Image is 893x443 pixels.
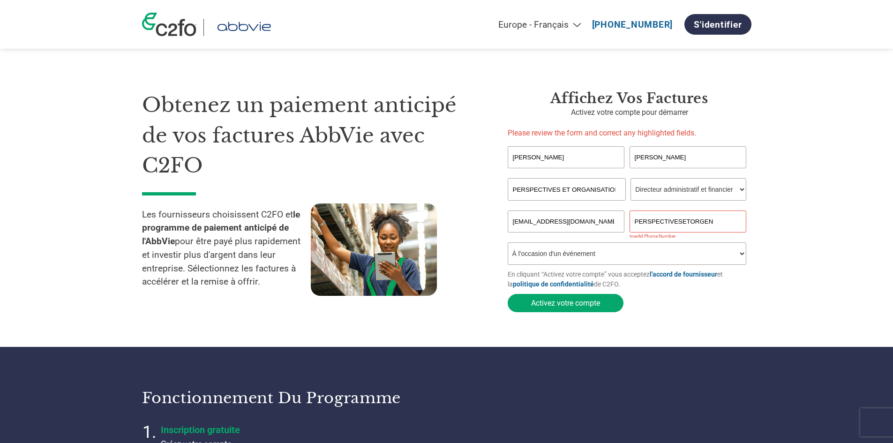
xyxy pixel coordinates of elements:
select: Title/Role [630,178,746,201]
a: [PHONE_NUMBER] [592,19,673,30]
img: supply chain worker [311,203,437,296]
a: S'identifier [684,14,751,35]
p: Please review the form and correct any highlighted fields. [508,128,751,139]
h3: Fonctionnement du programme [142,389,435,407]
strong: le programme de paiement anticipé de l'AbbVie [142,209,300,247]
div: Invalid company name or company name is too long [508,202,747,207]
h1: Obtenez un paiement anticipé de vos factures AbbVie avec C2FO [142,90,480,181]
input: Téléphone* [630,210,747,233]
div: Inavlid Phone Number [630,233,747,239]
img: AbbVie [211,19,278,36]
img: c2fo logo [142,13,196,36]
button: Activez votre compte [508,294,623,312]
a: l'accord de fournisseur [650,270,717,278]
input: Prénom* [508,146,625,168]
h4: Inscription gratuite [161,424,395,435]
p: En cliquant “Activez votre compte” vous acceptez et la de C2FO. [508,270,751,289]
a: politique de confidentialité [513,280,594,288]
div: Invalid first name or first name is too long [508,169,625,174]
p: Activez votre compte pour démarrer [508,107,751,118]
h3: Affichez vos factures [508,90,751,107]
div: Inavlid Email Address [508,233,625,239]
input: Invalid Email format [508,210,625,233]
input: Société* [508,178,626,201]
p: Les fournisseurs choisissent C2FO et pour être payé plus rapidement et investir plus d'argent dan... [142,208,311,289]
div: Invalid last name or last name is too long [630,169,747,174]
